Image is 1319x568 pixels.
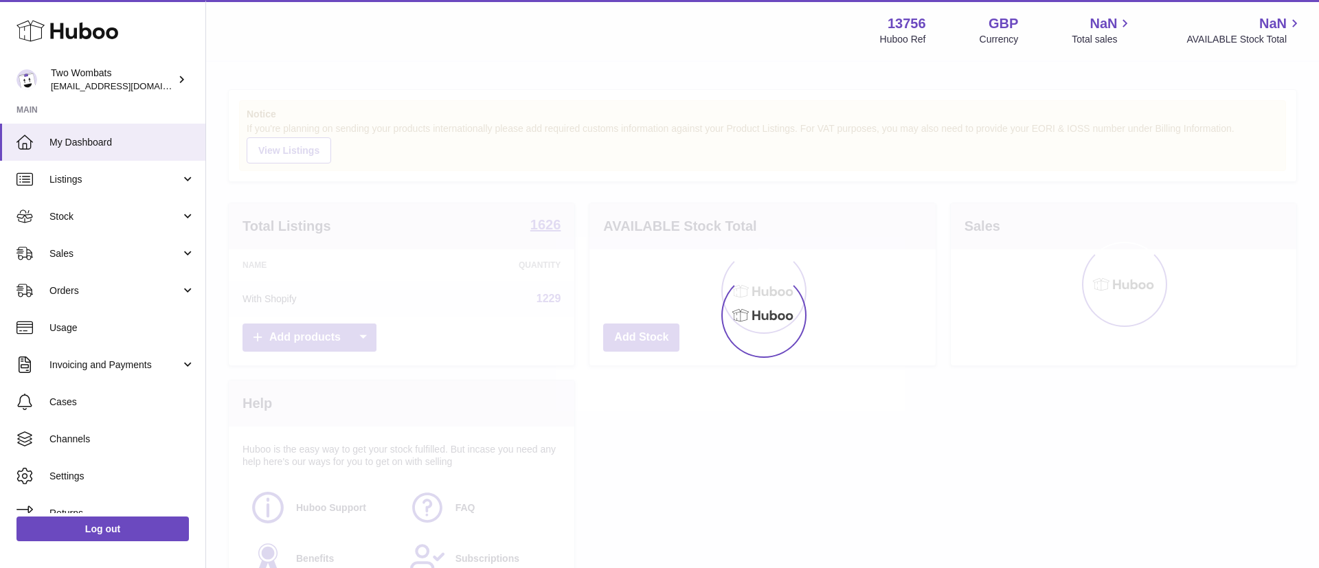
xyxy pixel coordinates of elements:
[49,396,195,409] span: Cases
[49,507,195,520] span: Returns
[49,210,181,223] span: Stock
[1072,14,1133,46] a: NaN Total sales
[49,433,195,446] span: Channels
[49,284,181,297] span: Orders
[1186,14,1303,46] a: NaN AVAILABLE Stock Total
[1186,33,1303,46] span: AVAILABLE Stock Total
[888,14,926,33] strong: 13756
[1259,14,1287,33] span: NaN
[1090,14,1117,33] span: NaN
[49,136,195,149] span: My Dashboard
[16,69,37,90] img: internalAdmin-13756@internal.huboo.com
[980,33,1019,46] div: Currency
[49,247,181,260] span: Sales
[49,321,195,334] span: Usage
[49,359,181,372] span: Invoicing and Payments
[51,80,202,91] span: [EMAIL_ADDRESS][DOMAIN_NAME]
[51,67,174,93] div: Two Wombats
[880,33,926,46] div: Huboo Ref
[49,173,181,186] span: Listings
[989,14,1018,33] strong: GBP
[49,470,195,483] span: Settings
[16,516,189,541] a: Log out
[1072,33,1133,46] span: Total sales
